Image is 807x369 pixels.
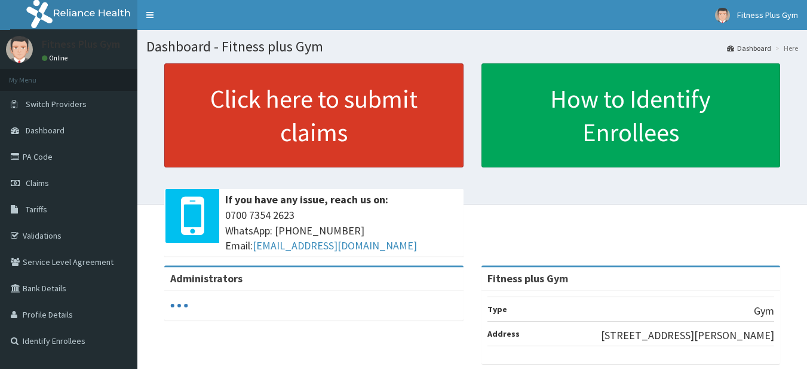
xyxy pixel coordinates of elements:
[170,272,243,285] b: Administrators
[754,303,774,319] p: Gym
[42,39,120,50] p: Fitness Plus Gym
[26,125,65,136] span: Dashboard
[487,304,507,315] b: Type
[772,43,798,53] li: Here
[737,10,798,20] span: Fitness Plus Gym
[601,328,774,343] p: [STREET_ADDRESS][PERSON_NAME]
[146,39,798,54] h1: Dashboard - Fitness plus Gym
[715,8,730,23] img: User Image
[26,204,47,215] span: Tariffs
[170,297,188,315] svg: audio-loading
[225,193,388,206] b: If you have any issue, reach us on:
[727,43,771,53] a: Dashboard
[6,36,33,63] img: User Image
[225,208,458,254] span: 0700 7354 2623 WhatsApp: [PHONE_NUMBER] Email:
[42,54,70,62] a: Online
[26,99,87,109] span: Switch Providers
[164,63,464,167] a: Click here to submit claims
[26,178,49,188] span: Claims
[481,63,781,167] a: How to Identify Enrollees
[487,328,520,339] b: Address
[253,239,417,252] a: [EMAIL_ADDRESS][DOMAIN_NAME]
[487,272,568,285] strong: Fitness plus Gym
